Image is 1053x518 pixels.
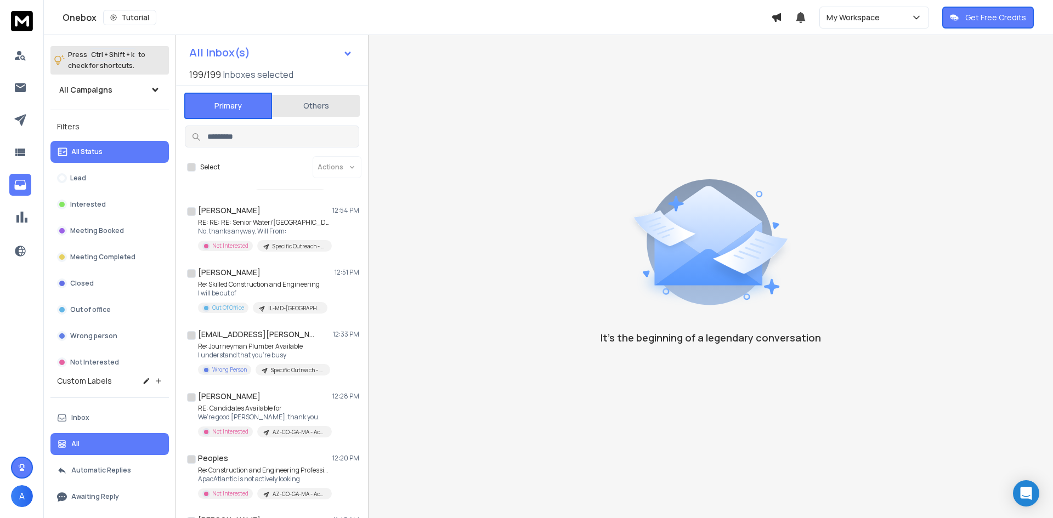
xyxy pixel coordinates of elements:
[198,351,330,360] p: I understand that you're busy
[198,342,330,351] p: Re: Journeyman Plumber Available
[70,279,94,288] p: Closed
[189,68,221,81] span: 199 / 199
[223,68,293,81] h3: Inboxes selected
[50,459,169,481] button: Automatic Replies
[200,163,220,172] label: Select
[212,428,248,436] p: Not Interested
[198,227,330,236] p: No, thanks anyway. Will From:
[50,246,169,268] button: Meeting Completed
[965,12,1026,23] p: Get Free Credits
[50,351,169,373] button: Not Interested
[70,174,86,183] p: Lead
[50,325,169,347] button: Wrong person
[70,226,124,235] p: Meeting Booked
[273,490,325,498] p: AZ-CO-GA-MA - Achievers Recruitment
[70,200,106,209] p: Interested
[50,167,169,189] button: Lead
[70,358,119,367] p: Not Interested
[212,366,247,374] p: Wrong Person
[50,486,169,508] button: Awaiting Reply
[198,205,261,216] h1: [PERSON_NAME]
[50,299,169,321] button: Out of office
[71,440,80,448] p: All
[59,84,112,95] h1: All Campaigns
[198,466,330,475] p: Re: Construction and Engineering Professionals
[50,79,169,101] button: All Campaigns
[198,280,327,289] p: Re: Skilled Construction and Engineering
[332,392,359,401] p: 12:28 PM
[826,12,884,23] p: My Workspace
[71,147,103,156] p: All Status
[198,453,228,464] h1: Peoples
[103,10,156,25] button: Tutorial
[50,272,169,294] button: Closed
[198,413,330,422] p: We’re good [PERSON_NAME], thank you.
[11,485,33,507] button: A
[71,413,89,422] p: Inbox
[189,47,250,58] h1: All Inbox(s)
[212,304,244,312] p: Out Of Office
[57,375,112,386] h3: Custom Labels
[180,42,361,64] button: All Inbox(s)
[50,119,169,134] h3: Filters
[71,466,131,475] p: Automatic Replies
[70,332,117,340] p: Wrong person
[942,7,1034,29] button: Get Free Credits
[198,391,261,402] h1: [PERSON_NAME]
[333,330,359,339] p: 12:33 PM
[332,206,359,215] p: 12:54 PM
[212,242,248,250] p: Not Interested
[89,48,136,61] span: Ctrl + Shift + k
[68,49,145,71] p: Press to check for shortcuts.
[70,305,111,314] p: Out of office
[273,242,325,251] p: Specific Outreach - ACJ-PT3 - Achievers Recruitment
[70,253,135,261] p: Meeting Completed
[271,366,324,374] p: Specific Outreach - ACJ-PT2 - Achievers Recruitment
[198,475,330,483] p: ApacAtlantic is not actively looking
[63,10,771,25] div: Onebox
[50,433,169,455] button: All
[335,268,359,277] p: 12:51 PM
[71,492,119,501] p: Awaiting Reply
[198,267,261,278] h1: [PERSON_NAME]
[212,489,248,498] p: Not Interested
[184,93,272,119] button: Primary
[601,330,821,345] p: It’s the beginning of a legendary conversation
[273,428,325,436] p: AZ-CO-GA-MA - Achievers Recruitment
[50,141,169,163] button: All Status
[198,329,319,340] h1: [EMAIL_ADDRESS][PERSON_NAME][DOMAIN_NAME]
[50,220,169,242] button: Meeting Booked
[198,218,330,227] p: RE: RE: RE: Senior Water/[GEOGRAPHIC_DATA]
[272,94,360,118] button: Others
[1013,480,1039,506] div: Open Intercom Messenger
[198,289,327,298] p: I will be out of
[268,304,321,312] p: IL-MD-[GEOGRAPHIC_DATA]-[GEOGRAPHIC_DATA] - Achievers Recruitment
[50,193,169,215] button: Interested
[332,454,359,463] p: 12:20 PM
[198,404,330,413] p: RE: Candidates Available for
[50,407,169,429] button: Inbox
